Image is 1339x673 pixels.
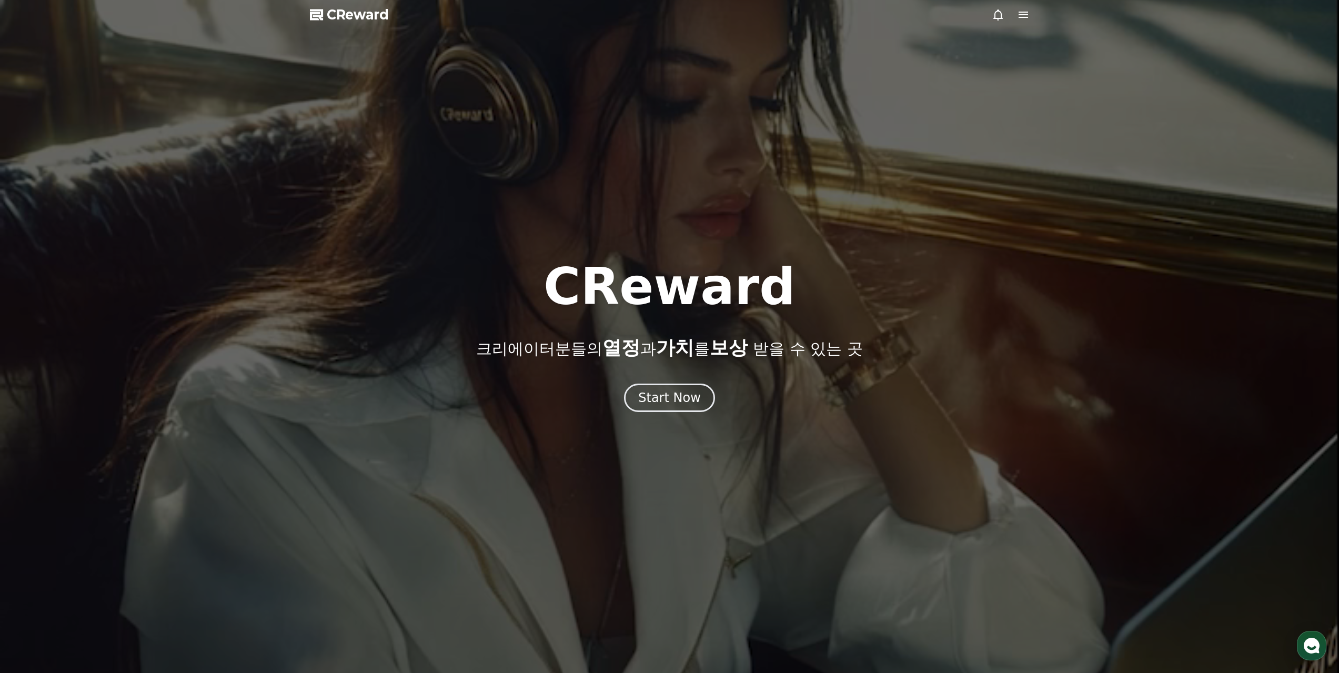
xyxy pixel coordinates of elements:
div: Start Now [638,389,701,406]
span: 가치 [656,337,694,358]
button: Start Now [624,384,715,412]
a: CReward [310,6,389,23]
h1: CReward [543,262,796,312]
a: Start Now [624,394,715,404]
span: CReward [327,6,389,23]
span: 보상 [710,337,748,358]
span: 열정 [602,337,640,358]
p: 크리에이터분들의 과 를 받을 수 있는 곳 [476,337,862,358]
